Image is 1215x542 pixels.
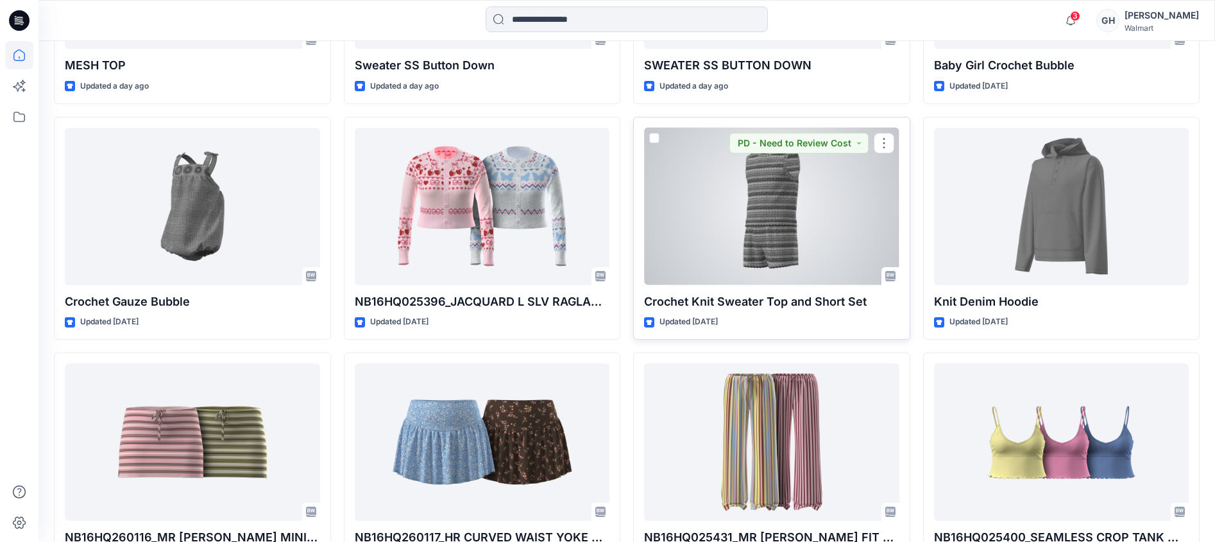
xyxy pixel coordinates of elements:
[659,315,718,329] p: Updated [DATE]
[934,363,1189,521] a: NB16HQ025400_SEAMLESS CROP TANK W AJUSTABLE STRAPS
[65,57,320,74] p: MESH TOP
[644,57,899,74] p: SWEATER SS BUTTON DOWN
[370,80,439,93] p: Updated a day ago
[644,128,899,285] a: Crochet Knit Sweater Top and Short Set
[355,57,610,74] p: Sweater SS Button Down
[1070,11,1080,21] span: 3
[1096,9,1119,32] div: GH
[934,128,1189,285] a: Knit Denim Hoodie
[80,315,139,329] p: Updated [DATE]
[659,80,728,93] p: Updated a day ago
[949,315,1008,329] p: Updated [DATE]
[1125,23,1199,33] div: Walmart
[1125,8,1199,23] div: [PERSON_NAME]
[65,128,320,285] a: Crochet Gauze Bubble
[949,80,1008,93] p: Updated [DATE]
[644,293,899,311] p: Crochet Knit Sweater Top and Short Set
[355,128,610,285] a: NB16HQ025396_JACQUARD L SLV RAGLAN BTN FRONT CARDIGAN
[934,293,1189,311] p: Knit Denim Hoodie
[644,363,899,521] a: NB16HQ025431_MR REG FIT WIDE LEG PANT W DRAWCORD
[934,57,1189,74] p: Baby Girl Crochet Bubble
[355,363,610,521] a: NB16HQ260117_HR CURVED WAIST YOKE SKIRT
[355,293,610,311] p: NB16HQ025396_JACQUARD L SLV RAGLAN BTN FRONT CARDIGAN
[65,363,320,521] a: NB16HQ260116_MR MICRO MINI SKORT W SIDE SEAM NOTCH AND DRAWCORD
[80,80,149,93] p: Updated a day ago
[65,293,320,311] p: Crochet Gauze Bubble
[370,315,429,329] p: Updated [DATE]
